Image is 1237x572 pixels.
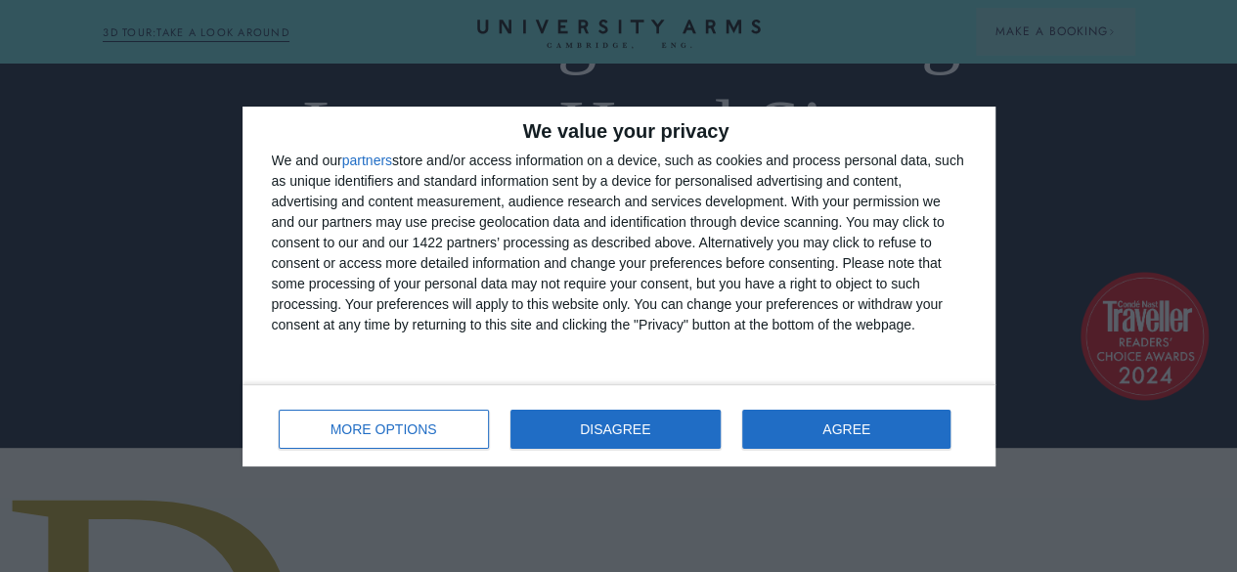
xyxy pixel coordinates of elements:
button: AGREE [742,410,951,449]
span: AGREE [822,422,870,436]
span: DISAGREE [580,422,650,436]
div: We and our store and/or access information on a device, such as cookies and process personal data... [272,151,966,335]
button: partners [342,154,392,167]
div: qc-cmp2-ui [243,107,995,466]
span: MORE OPTIONS [331,422,437,436]
h2: We value your privacy [272,121,966,141]
button: DISAGREE [510,410,721,449]
button: MORE OPTIONS [279,410,489,449]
